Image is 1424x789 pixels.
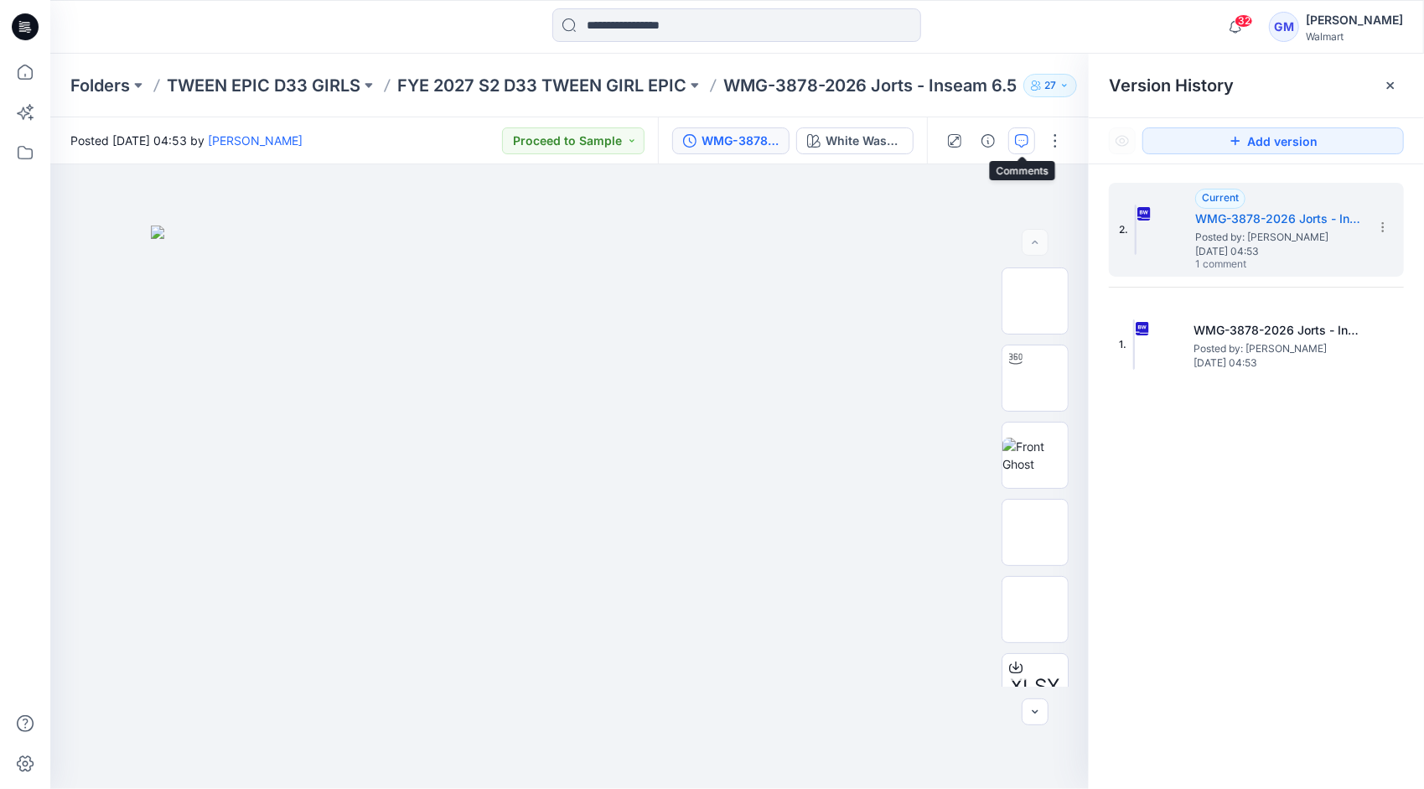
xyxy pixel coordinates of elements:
[1011,672,1060,702] span: XLSX
[167,74,360,97] a: TWEEN EPIC D33 GIRLS
[1194,340,1361,357] span: Posted by: Gayan Mahawithanalage
[397,74,686,97] a: FYE 2027 S2 D33 TWEEN GIRL EPIC
[826,132,903,150] div: White Wash - Cost Opt_no destro
[702,132,779,150] div: WMG-3878-2026 Jorts - Inseam 6.5_Full Colorway
[723,74,1017,97] p: WMG-3878-2026 Jorts - Inseam 6.5
[1133,319,1135,370] img: WMG-3878-2026 Jorts - Inseam 6.5_Soft Silver
[796,127,914,154] button: White Wash - Cost Opt_no destro
[1195,209,1363,229] h5: WMG-3878-2026 Jorts - Inseam 6.5_Full Colorway
[1306,30,1403,43] div: Walmart
[70,74,130,97] a: Folders
[672,127,790,154] button: WMG-3878-2026 Jorts - Inseam 6.5_Full Colorway
[975,127,1002,154] button: Details
[1109,127,1136,154] button: Show Hidden Versions
[1195,246,1363,257] span: [DATE] 04:53
[1194,357,1361,369] span: [DATE] 04:53
[1235,14,1253,28] span: 32
[70,132,303,149] span: Posted [DATE] 04:53 by
[1044,76,1056,95] p: 27
[1142,127,1404,154] button: Add version
[1384,79,1397,92] button: Close
[1195,258,1313,272] span: 1 comment
[1135,205,1137,255] img: WMG-3878-2026 Jorts - Inseam 6.5_Full Colorway
[1023,74,1077,97] button: 27
[1194,320,1361,340] h5: WMG-3878-2026 Jorts - Inseam 6.5_Soft Silver
[1119,337,1126,352] span: 1.
[1109,75,1234,96] span: Version History
[208,133,303,148] a: [PERSON_NAME]
[1002,438,1068,473] img: Front Ghost
[1306,10,1403,30] div: [PERSON_NAME]
[1202,191,1239,204] span: Current
[1119,222,1128,237] span: 2.
[1269,12,1299,42] div: GM
[1195,229,1363,246] span: Posted by: Gayan Mahawithanalage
